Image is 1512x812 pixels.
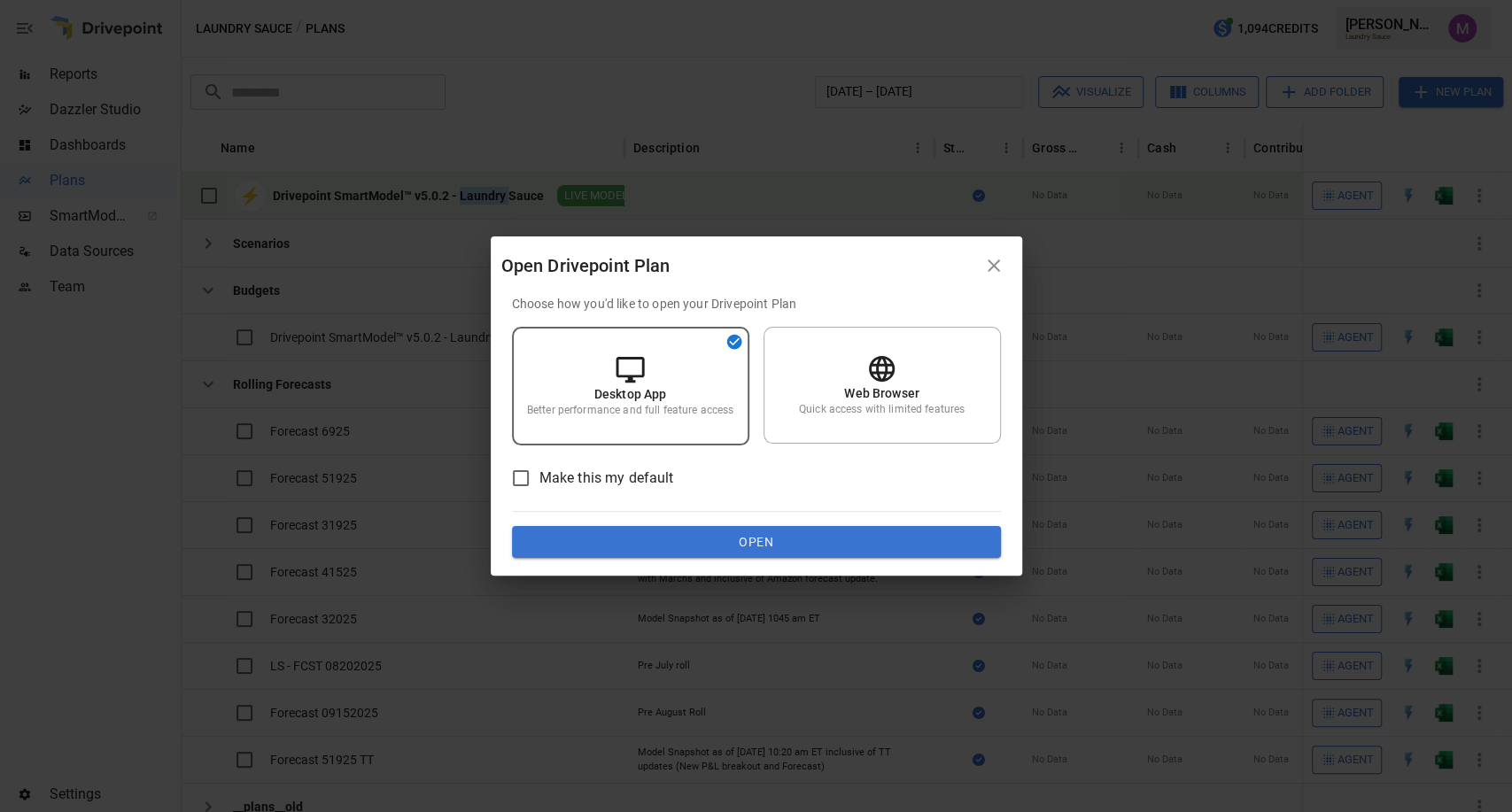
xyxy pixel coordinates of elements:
p: Better performance and full feature access [527,403,733,418]
p: Choose how you'd like to open your Drivepoint Plan [512,295,1001,313]
p: Desktop App [594,385,667,403]
p: Web Browser [844,384,919,402]
span: Make this my default [539,468,674,489]
p: Quick access with limited features [799,402,965,417]
button: Open [512,526,1001,558]
div: Open Drivepoint Plan [501,251,976,280]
